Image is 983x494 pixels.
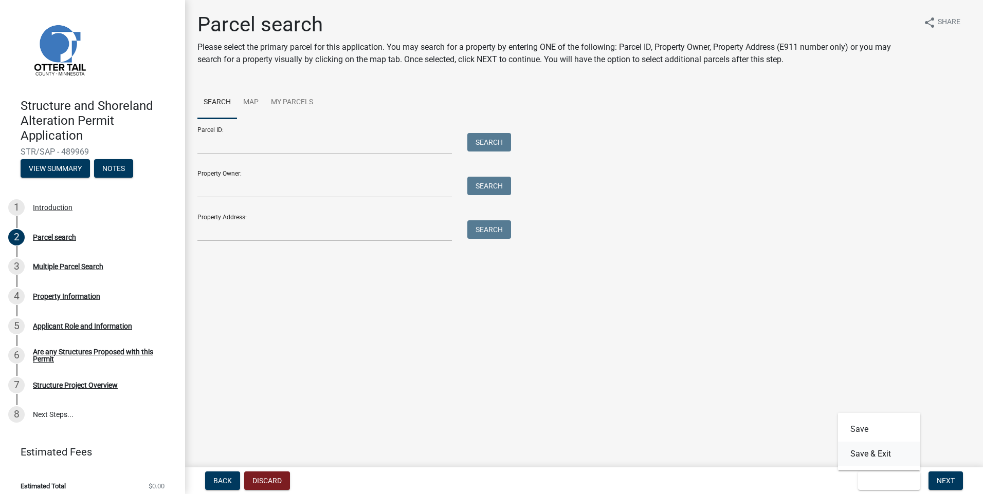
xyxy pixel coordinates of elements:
button: Search [467,177,511,195]
div: 7 [8,377,25,393]
button: Search [467,220,511,239]
span: Back [213,477,232,485]
button: Back [205,471,240,490]
span: Share [938,16,960,29]
button: Discard [244,471,290,490]
div: Introduction [33,204,72,211]
div: Are any Structures Proposed with this Permit [33,348,169,363]
div: Multiple Parcel Search [33,263,103,270]
button: View Summary [21,159,90,178]
div: 8 [8,406,25,423]
div: 5 [8,318,25,334]
span: Next [937,477,955,485]
div: 6 [8,347,25,364]
i: share [923,16,936,29]
div: Structure Project Overview [33,382,118,389]
a: Estimated Fees [8,442,169,462]
div: 1 [8,199,25,216]
div: 3 [8,258,25,275]
span: Save & Exit [866,477,906,485]
h1: Parcel search [197,12,915,37]
a: Map [237,86,265,119]
p: Please select the primary parcel for this application. You may search for a property by entering ... [197,41,915,66]
button: Save [838,417,920,442]
div: 4 [8,288,25,305]
div: Parcel search [33,234,76,241]
div: 2 [8,229,25,245]
div: Save & Exit [838,413,920,470]
button: Save & Exit [838,442,920,466]
button: Search [467,133,511,151]
button: Save & Exit [858,471,920,490]
button: shareShare [915,12,969,32]
a: Search [197,86,237,119]
span: Estimated Total [21,483,66,489]
span: STR/SAP - 489969 [21,147,165,157]
div: Applicant Role and Information [33,322,132,330]
img: Otter Tail County, Minnesota [21,11,98,88]
wm-modal-confirm: Notes [94,165,133,174]
button: Notes [94,159,133,178]
wm-modal-confirm: Summary [21,165,90,174]
div: Property Information [33,293,100,300]
button: Next [929,471,963,490]
h4: Structure and Shoreland Alteration Permit Application [21,99,177,143]
a: My Parcels [265,86,319,119]
span: $0.00 [149,483,165,489]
